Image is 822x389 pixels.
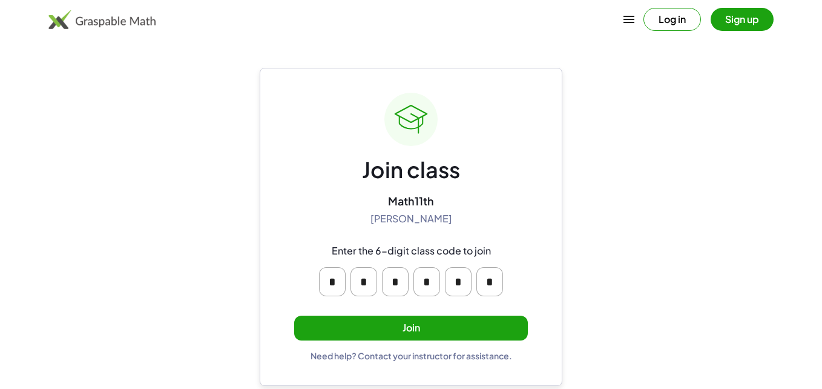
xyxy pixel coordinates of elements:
[643,8,701,31] button: Log in
[382,267,409,296] input: Please enter OTP character 3
[476,267,503,296] input: Please enter OTP character 6
[370,213,452,225] div: [PERSON_NAME]
[332,245,491,258] div: Enter the 6-digit class code to join
[311,350,512,361] div: Need help? Contact your instructor for assistance.
[413,267,440,296] input: Please enter OTP character 4
[711,8,774,31] button: Sign up
[294,316,528,341] button: Join
[362,156,460,184] div: Join class
[388,194,434,208] div: Math11th
[319,267,346,296] input: Please enter OTP character 1
[350,267,377,296] input: Please enter OTP character 2
[445,267,472,296] input: Please enter OTP character 5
